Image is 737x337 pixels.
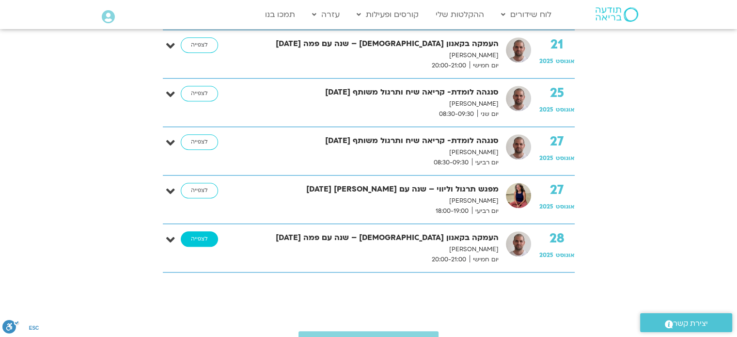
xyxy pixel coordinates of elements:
[640,313,732,332] a: יצירת קשר
[181,231,218,247] a: לצפייה
[244,147,499,158] p: [PERSON_NAME]
[470,61,499,71] span: יום חמישי
[244,244,499,255] p: [PERSON_NAME]
[432,206,472,216] span: 18:00-19:00
[556,251,575,259] span: אוגוסט
[244,134,499,147] strong: סנגהה לומדת- קריאה שיח ותרגול משותף [DATE]
[244,183,499,196] strong: מפגש תרגול וליווי – שנה עם [PERSON_NAME] [DATE]
[539,251,553,259] span: 2025
[430,158,472,168] span: 08:30-09:30
[539,203,553,210] span: 2025
[539,37,575,52] strong: 21
[539,154,553,162] span: 2025
[673,317,708,330] span: יצירת קשר
[307,5,345,24] a: עזרה
[539,134,575,149] strong: 27
[477,109,499,119] span: יום שני
[244,99,499,109] p: [PERSON_NAME]
[244,196,499,206] p: [PERSON_NAME]
[244,50,499,61] p: [PERSON_NAME]
[556,106,575,113] span: אוגוסט
[181,86,218,101] a: לצפייה
[436,109,477,119] span: 08:30-09:30
[472,206,499,216] span: יום רביעי
[244,86,499,99] strong: סנגהה לומדת- קריאה שיח ותרגול משותף [DATE]
[181,183,218,198] a: לצפייה
[556,203,575,210] span: אוגוסט
[539,231,575,246] strong: 28
[539,57,553,65] span: 2025
[352,5,423,24] a: קורסים ופעילות
[244,231,499,244] strong: העמקה בקאנון [DEMOGRAPHIC_DATA] – שנה עם פמה [DATE]
[496,5,556,24] a: לוח שידורים
[539,183,575,197] strong: 27
[260,5,300,24] a: תמכו בנו
[556,57,575,65] span: אוגוסט
[428,255,470,265] span: 20:00-21:00
[556,154,575,162] span: אוגוסט
[596,7,638,22] img: תודעה בריאה
[472,158,499,168] span: יום רביעי
[428,61,470,71] span: 20:00-21:00
[539,106,553,113] span: 2025
[181,134,218,150] a: לצפייה
[244,37,499,50] strong: העמקה בקאנון [DEMOGRAPHIC_DATA] – שנה עם פמה [DATE]
[431,5,489,24] a: ההקלטות שלי
[470,255,499,265] span: יום חמישי
[181,37,218,53] a: לצפייה
[539,86,575,100] strong: 25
